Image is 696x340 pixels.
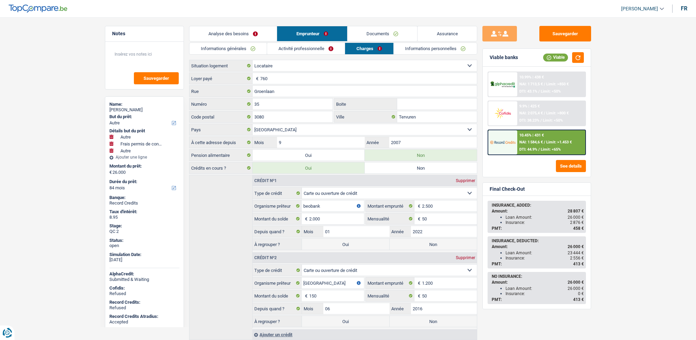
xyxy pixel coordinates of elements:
span: NAI: 1 584,6 € [519,140,543,144]
span: € [253,73,260,84]
label: Ville [334,111,397,122]
span: NAI: 1 713,5 € [519,82,543,86]
label: Montant emprunté [366,200,415,211]
label: Mensualité [366,290,415,301]
div: Amount: [492,209,584,214]
div: INSURANCE, DEDUCTED: [492,238,584,243]
span: 26 000 € [568,280,584,285]
span: € [414,200,422,211]
label: Oui [253,162,365,173]
div: 10.45% | 431 € [519,133,544,138]
div: 8.95 [109,215,179,220]
span: € [414,213,422,224]
div: PMT: [492,297,584,302]
input: MM [323,303,389,314]
label: But du prêt: [109,114,178,120]
label: Type de crédit [253,265,302,276]
div: Status: [109,238,179,243]
span: / [538,147,540,152]
span: € [414,277,422,289]
img: TopCompare Logo [9,4,67,13]
div: PMT: [492,262,584,266]
span: 26 000 € [568,215,584,220]
div: Insurance: [506,220,584,225]
span: Limit: <65% [541,147,561,152]
label: Pension alimentaire [189,150,253,161]
div: Crédit nº2 [253,256,278,260]
label: Oui [253,150,365,161]
input: AAAA [389,137,477,148]
div: Name: [109,102,179,107]
div: [PERSON_NAME] [109,107,179,113]
div: Loan Amount: [506,251,584,255]
div: Crédit nº1 [253,179,278,183]
div: Supprimer [454,179,477,183]
span: / [544,111,545,115]
label: Non [390,316,477,327]
label: Mois [302,226,323,237]
label: Année [365,137,389,148]
div: AlphaCredit: [109,271,179,277]
div: Simulation Date: [109,252,179,257]
span: 23 444 € [568,251,584,255]
div: Refused [109,291,179,296]
label: Numéro [189,98,253,110]
span: [PERSON_NAME] [621,6,658,12]
span: / [544,140,545,144]
label: Non [390,239,477,250]
div: Record Credits [109,200,179,206]
span: 2 556 € [570,256,584,261]
input: AAAA [411,226,477,237]
div: Détails but du prêt [109,128,179,134]
div: NO INSURANCE: [492,274,584,279]
label: Situation logement [189,60,253,71]
div: Record Credits: [109,300,179,305]
label: Organisme prêteur [253,200,302,211]
div: Record Credits Atradius: [109,314,179,319]
label: Durée du prêt: [109,179,178,185]
button: See details [556,160,586,172]
span: DTI: 38.23% [519,118,539,123]
div: Accepted [109,319,179,325]
label: Loyer payé [189,73,253,84]
a: Documents [347,26,418,41]
span: / [544,82,545,86]
div: QC 2 [109,229,179,234]
label: Organisme prêteur [253,277,302,289]
span: Limit: >800 € [546,111,569,115]
label: Code postal [189,111,253,122]
a: Informations personnelles [394,43,477,54]
div: Viable [543,54,568,61]
div: Ajouter un crédit [252,329,477,340]
div: PMT: [492,226,584,231]
div: INSURANCE, ADDED: [492,203,584,208]
img: AlphaCredit [490,81,516,88]
div: Amount: [492,280,584,285]
a: Emprunteur [277,26,347,41]
label: Pays [189,124,253,135]
span: Limit: <50% [541,89,561,94]
span: € [302,290,309,301]
span: NAI: 2 075,4 € [519,111,543,115]
label: Année [390,226,411,237]
label: Depuis quand ? [253,226,302,237]
input: MM [277,137,364,148]
input: MM [323,226,389,237]
label: Mois [253,137,277,148]
img: Cofidis [490,107,516,120]
input: AAAA [411,303,477,314]
div: Ajouter une ligne [109,155,179,160]
label: Crédits en cours ? [189,162,253,173]
span: 413 € [573,297,584,302]
label: Oui [302,239,389,250]
span: 28 807 € [568,209,584,214]
div: Taux d'intérêt: [109,209,179,215]
a: Charges [345,43,393,54]
label: Non [365,162,477,173]
span: Limit: >850 € [546,82,569,86]
button: Sauvegarder [134,72,179,84]
label: Oui [302,316,389,327]
label: À cette adresse depuis [189,137,253,148]
a: Activité professionnelle [267,43,345,54]
div: Amount: [492,244,584,249]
